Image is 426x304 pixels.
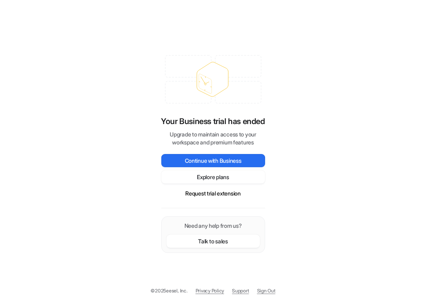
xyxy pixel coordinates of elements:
p: © 2025 eesel, Inc. [151,287,187,294]
button: Talk to sales [166,235,260,248]
p: Your Business trial has ended [161,115,265,127]
span: Support [232,287,249,294]
button: Request trial extension [161,187,265,200]
a: Sign Out [257,287,275,294]
a: Privacy Policy [196,287,224,294]
p: Need any help from us? [166,221,260,230]
button: Explore plans [161,170,265,184]
button: Continue with Business [161,154,265,167]
p: Upgrade to maintain access to your workspace and premium features [161,130,265,146]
